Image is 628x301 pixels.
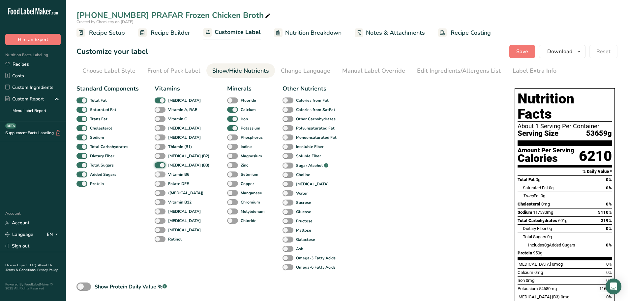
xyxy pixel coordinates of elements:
[541,202,550,207] span: 0mg
[241,125,260,131] b: Potassium
[241,199,260,205] b: Chromium
[5,282,61,290] div: Powered By FoodLabelMaker © 2025 All Rights Reserved
[6,268,37,272] a: Terms & Conditions .
[586,130,612,138] span: 53659g
[518,202,540,207] span: Cholesterol
[296,255,336,261] b: Omega-3 Fatty Acids
[541,193,545,198] span: 0g
[168,125,201,131] b: [MEDICAL_DATA]
[296,227,311,233] b: Maltose
[37,268,58,272] a: Privacy Policy
[296,190,308,196] b: Water
[296,125,335,131] b: Polyunsaturated Fat
[168,181,189,187] b: Folate DFE
[552,262,563,267] span: 0mcg
[526,278,534,283] span: 0mg
[5,34,61,45] button: Hire an Expert
[296,172,310,178] b: Choline
[518,294,560,299] span: [MEDICAL_DATA] (B3)
[296,218,313,224] b: Fructose
[518,123,612,130] div: About 1 Serving Per Container
[518,250,532,255] span: Protein
[203,25,261,41] a: Customize Label
[241,116,248,122] b: Iron
[523,193,534,198] i: Trans
[596,48,611,56] span: Reset
[168,116,187,122] b: Vitamin C
[90,97,107,103] b: Total Fat
[241,162,248,168] b: Zinc
[147,66,200,75] div: Front of Pack Label
[5,123,16,129] div: BETA
[76,84,139,93] div: Standard Components
[241,134,263,140] b: Phosphorus
[90,134,104,140] b: Sodium
[82,66,135,75] div: Choose Label Style
[534,270,543,275] span: 0mg
[518,218,557,223] span: Total Carbohydrates
[168,236,182,242] b: Retinol
[241,144,252,150] b: Iodine
[509,45,535,58] button: Save
[241,181,254,187] b: Copper
[241,107,256,113] b: Calcium
[215,28,261,37] span: Customize Label
[606,262,612,267] span: 0%
[533,250,542,255] span: 950g
[296,153,321,159] b: Soluble Fiber
[523,234,546,239] span: Total Sugars
[513,66,556,75] div: Label Extra Info
[296,181,329,187] b: [MEDICAL_DATA]
[296,264,336,270] b: Omega-6 Fatty Acids
[518,177,535,182] span: Total Fat
[90,162,114,168] b: Total Sugars
[536,177,540,182] span: 0g
[589,45,617,58] button: Reset
[47,231,61,239] div: EN
[76,19,134,24] span: Created by Chemistry on [DATE]
[281,66,330,75] div: Change Language
[90,153,114,159] b: Dietary Fiber
[168,144,192,150] b: Thiamin (B1)
[296,200,311,206] b: Sucrose
[523,185,548,190] span: Saturated Fat
[518,278,525,283] span: Iron
[5,95,44,102] div: Custom Report
[90,116,107,122] b: Trans Fat
[241,171,258,177] b: Selenium
[366,28,425,37] span: Notes & Attachments
[168,199,192,205] b: Vitamin B12
[417,66,501,75] div: Edit Ingredients/Allergens List
[549,185,553,190] span: 0g
[518,91,612,122] h1: Nutrition Facts
[168,190,203,196] b: ([MEDICAL_DATA])
[518,147,574,154] div: Amount Per Serving
[606,226,612,231] span: 0%
[518,286,538,291] span: Potassium
[90,181,104,187] b: Protein
[355,25,425,40] a: Notes & Attachments
[274,25,342,40] a: Nutrition Breakdown
[342,66,405,75] div: Manual Label Override
[606,202,612,207] span: 0%
[168,134,201,140] b: [MEDICAL_DATA]
[227,84,267,93] div: Minerals
[533,210,553,215] span: 117530mg
[168,208,201,214] b: [MEDICAL_DATA]
[90,125,112,131] b: Cholesterol
[168,97,201,103] b: [MEDICAL_DATA]
[518,270,533,275] span: Calcium
[601,218,612,223] span: 219%
[523,226,546,231] span: Dietary Fiber
[606,279,621,294] div: Open Intercom Messenger
[90,144,128,150] b: Total Carbohydrates
[296,116,336,122] b: Other Carbohydrates
[168,218,201,224] b: [MEDICAL_DATA]
[283,84,339,93] div: Other Nutrients
[168,107,197,113] b: Vitamin A, RAE
[518,210,532,215] span: Sodium
[528,243,575,247] span: Includes Added Sugars
[518,130,558,138] span: Serving Size
[89,28,125,37] span: Recipe Setup
[241,153,262,159] b: Magnesium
